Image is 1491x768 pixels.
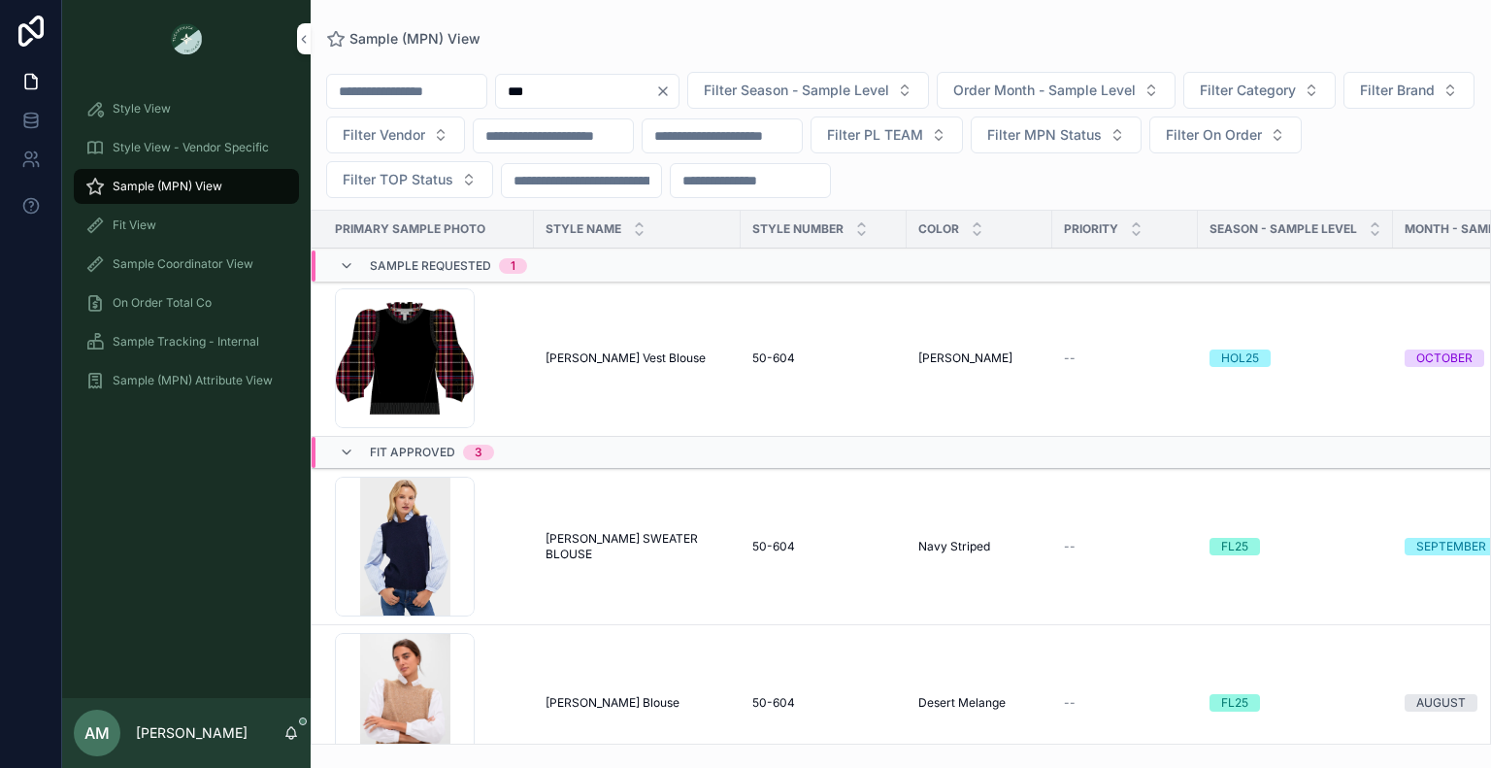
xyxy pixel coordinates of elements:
[953,81,1136,100] span: Order Month - Sample Level
[1149,117,1302,153] button: Select Button
[987,125,1102,145] span: Filter MPN Status
[113,373,273,388] span: Sample (MPN) Attribute View
[113,179,222,194] span: Sample (MPN) View
[687,72,929,109] button: Select Button
[1209,694,1381,712] a: FL25
[827,125,923,145] span: Filter PL TEAM
[1221,538,1248,555] div: FL25
[1064,695,1076,711] span: --
[1064,351,1186,366] a: --
[113,101,171,117] span: Style View
[74,91,299,126] a: Style View
[546,351,706,366] span: [PERSON_NAME] Vest Blouse
[326,117,465,153] button: Select Button
[752,351,895,366] a: 50-604
[511,258,515,274] div: 1
[343,125,425,145] span: Filter Vendor
[752,351,795,366] span: 50-604
[1064,351,1076,366] span: --
[1343,72,1474,109] button: Select Button
[74,208,299,243] a: Fit View
[918,695,1006,711] span: Desert Melange
[1360,81,1435,100] span: Filter Brand
[546,351,729,366] a: [PERSON_NAME] Vest Blouse
[1166,125,1262,145] span: Filter On Order
[349,29,480,49] span: Sample (MPN) View
[655,83,679,99] button: Clear
[1416,694,1466,712] div: AUGUST
[62,78,311,423] div: scrollable content
[171,23,202,54] img: App logo
[1209,221,1357,237] span: Season - Sample Level
[1064,539,1076,554] span: --
[918,695,1041,711] a: Desert Melange
[752,695,795,711] span: 50-604
[752,539,895,554] a: 50-604
[113,217,156,233] span: Fit View
[918,351,1012,366] span: [PERSON_NAME]
[811,117,963,153] button: Select Button
[1064,539,1186,554] a: --
[918,539,1041,554] a: Navy Striped
[113,334,259,350] span: Sample Tracking - Internal
[937,72,1176,109] button: Select Button
[113,256,253,272] span: Sample Coordinator View
[752,221,844,237] span: Style Number
[343,170,453,189] span: Filter TOP Status
[971,117,1142,153] button: Select Button
[84,721,110,745] span: AM
[1416,350,1473,367] div: OCTOBER
[1221,350,1259,367] div: HOL25
[546,695,729,711] a: [PERSON_NAME] Blouse
[752,539,795,554] span: 50-604
[704,81,889,100] span: Filter Season - Sample Level
[74,363,299,398] a: Sample (MPN) Attribute View
[546,531,729,562] a: [PERSON_NAME] SWEATER BLOUSE
[1200,81,1296,100] span: Filter Category
[918,351,1041,366] a: [PERSON_NAME]
[1209,350,1381,367] a: HOL25
[475,445,482,460] div: 3
[74,130,299,165] a: Style View - Vendor Specific
[74,285,299,320] a: On Order Total Co
[326,161,493,198] button: Select Button
[74,247,299,282] a: Sample Coordinator View
[1183,72,1336,109] button: Select Button
[113,140,269,155] span: Style View - Vendor Specific
[752,695,895,711] a: 50-604
[918,539,990,554] span: Navy Striped
[546,695,679,711] span: [PERSON_NAME] Blouse
[546,221,621,237] span: Style Name
[370,258,491,274] span: Sample Requested
[335,221,485,237] span: PRIMARY SAMPLE PHOTO
[918,221,959,237] span: Color
[1209,538,1381,555] a: FL25
[1221,694,1248,712] div: FL25
[113,295,212,311] span: On Order Total Co
[74,169,299,204] a: Sample (MPN) View
[1064,221,1118,237] span: PRIORITY
[326,29,480,49] a: Sample (MPN) View
[136,723,248,743] p: [PERSON_NAME]
[1416,538,1486,555] div: SEPTEMBER
[1064,695,1186,711] a: --
[74,324,299,359] a: Sample Tracking - Internal
[370,445,455,460] span: Fit Approved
